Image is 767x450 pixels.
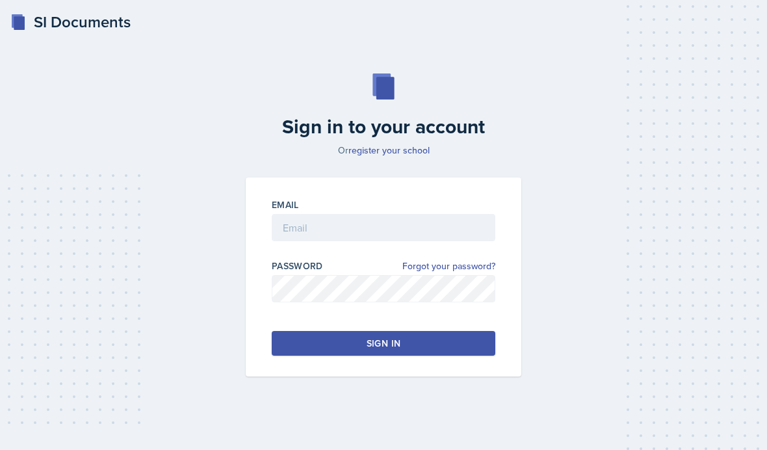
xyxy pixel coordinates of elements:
h2: Sign in to your account [238,115,529,139]
a: register your school [348,144,430,157]
button: Sign in [272,331,495,356]
a: Forgot your password? [402,259,495,273]
label: Email [272,198,299,211]
div: Sign in [367,337,400,350]
label: Password [272,259,323,272]
input: Email [272,214,495,241]
a: SI Documents [10,10,131,34]
p: Or [238,144,529,157]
